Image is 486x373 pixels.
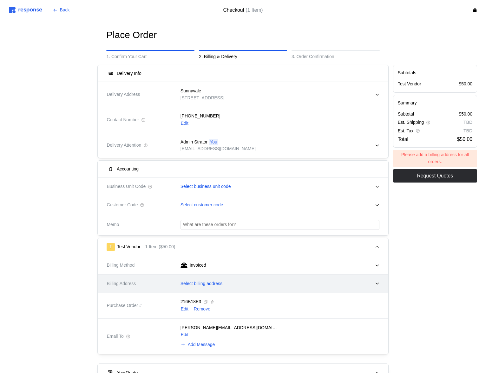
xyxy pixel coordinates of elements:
p: [EMAIL_ADDRESS][DOMAIN_NAME] [181,145,256,152]
h5: Delivery Info [117,70,141,77]
p: T [109,243,112,250]
h4: Checkout [223,6,263,14]
p: TBD [463,128,472,135]
input: What are these orders for? [183,220,377,230]
p: You [210,139,217,146]
img: svg%3e [9,7,42,13]
button: TTest Vendor· 1 Item ($50.00) [98,238,388,256]
p: $50.00 [459,111,472,118]
p: $50.00 [459,81,472,88]
button: Edit [181,120,189,127]
button: Request Quotes [393,169,477,183]
p: Subtotal [398,111,414,118]
button: Remove [194,305,211,313]
span: Delivery Attention [107,142,141,149]
p: Add Message [188,341,215,348]
p: Please add a billing address for all orders. [396,151,474,165]
h5: Subtotals [398,70,472,76]
p: Total [398,135,408,143]
p: Select business unit code [181,183,231,190]
p: · 1 Item ($50.00) [143,243,175,250]
p: Remove [194,306,210,313]
p: 216B18E3 [181,298,201,305]
span: Purchase Order # [107,302,142,309]
h5: Summary [398,100,472,106]
span: Billing Method [107,262,135,269]
p: [PERSON_NAME][EMAIL_ADDRESS][DOMAIN_NAME] [181,324,280,331]
span: Memo [107,221,119,228]
p: [PHONE_NUMBER] [181,113,220,120]
p: Edit [181,331,188,338]
p: Est. Tax [398,128,414,135]
p: 2. Billing & Delivery [199,53,287,60]
span: (1 Item) [246,7,263,13]
button: Add Message [181,341,215,349]
span: Customer Code [107,202,138,209]
span: Business Unit Code [107,183,146,190]
p: [STREET_ADDRESS] [181,95,224,102]
p: Admin Strator [181,139,208,146]
p: Test Vendor [398,81,421,88]
p: Request Quotes [417,172,453,180]
span: Billing Address [107,280,136,287]
p: TBD [463,119,472,126]
h5: Accounting [117,166,139,172]
p: Sunnyvale [181,88,201,95]
h1: Place Order [106,29,157,41]
p: Edit [181,306,188,313]
p: Back [60,7,70,14]
span: Email To [107,333,123,340]
p: Edit [181,120,188,127]
p: Select customer code [181,202,223,209]
p: $50.00 [457,135,472,143]
button: Edit [181,305,189,313]
p: 3. Order Confirmation [292,53,380,60]
p: Est. Shipping [398,119,424,126]
p: Select billing address [181,280,222,287]
p: Invoiced [190,262,206,269]
button: Edit [181,331,189,339]
button: Back [49,4,73,16]
p: Test Vendor [117,243,141,250]
p: 1. Confirm Your Cart [106,53,194,60]
span: Delivery Address [107,91,140,98]
span: Contact Number [107,117,139,123]
div: TTest Vendor· 1 Item ($50.00) [98,256,388,354]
